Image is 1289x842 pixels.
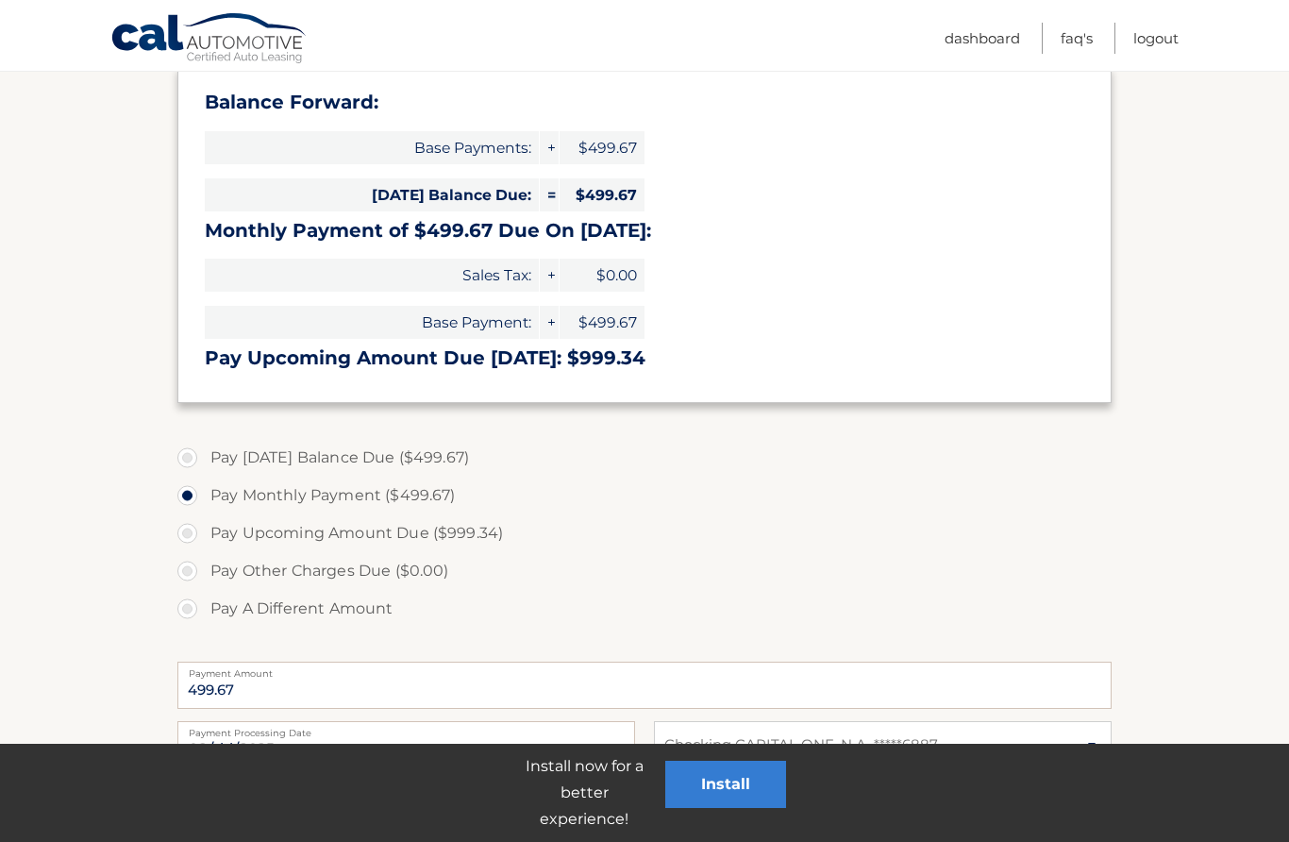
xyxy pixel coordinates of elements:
a: Dashboard [945,23,1020,54]
label: Pay Upcoming Amount Due ($999.34) [177,514,1112,552]
span: + [540,306,559,339]
span: Sales Tax: [205,259,539,292]
p: Install now for a better experience! [503,753,665,833]
span: + [540,259,559,292]
span: Base Payments: [205,131,539,164]
a: Logout [1133,23,1179,54]
h3: Balance Forward: [205,91,1084,114]
span: $499.67 [560,178,644,211]
span: [DATE] Balance Due: [205,178,539,211]
label: Payment Amount [177,662,1112,677]
button: Install [665,761,786,808]
span: + [540,131,559,164]
span: $499.67 [560,131,644,164]
label: Pay A Different Amount [177,590,1112,628]
span: $0.00 [560,259,644,292]
label: Payment Processing Date [177,721,635,736]
label: Pay Other Charges Due ($0.00) [177,552,1112,590]
span: Base Payment: [205,306,539,339]
h3: Monthly Payment of $499.67 Due On [DATE]: [205,219,1084,243]
span: $499.67 [560,306,644,339]
a: Cal Automotive [110,12,309,67]
span: = [540,178,559,211]
label: Pay Monthly Payment ($499.67) [177,477,1112,514]
input: Payment Amount [177,662,1112,709]
a: FAQ's [1061,23,1093,54]
label: Pay [DATE] Balance Due ($499.67) [177,439,1112,477]
h3: Pay Upcoming Amount Due [DATE]: $999.34 [205,346,1084,370]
